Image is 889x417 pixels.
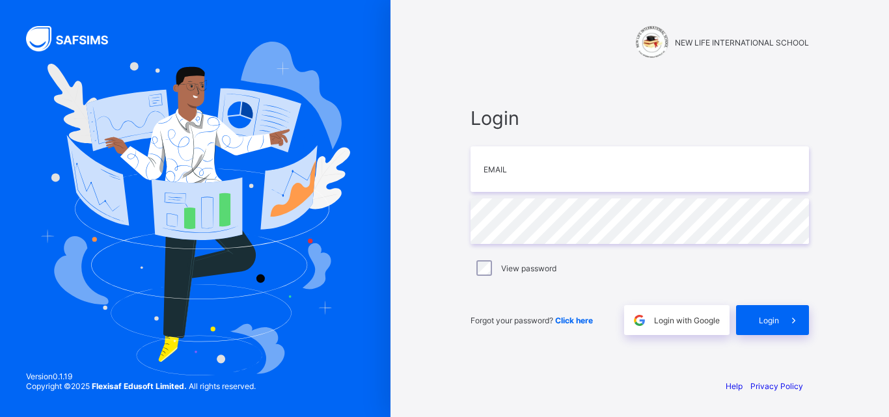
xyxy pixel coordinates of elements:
span: NEW LIFE INTERNATIONAL SCHOOL [675,38,809,47]
a: Click here [555,316,593,325]
strong: Flexisaf Edusoft Limited. [92,381,187,391]
img: Hero Image [40,42,350,375]
span: Version 0.1.19 [26,371,256,381]
span: Login [471,107,809,129]
label: View password [501,263,556,273]
img: google.396cfc9801f0270233282035f929180a.svg [632,313,647,328]
a: Privacy Policy [750,381,803,391]
span: Login [759,316,779,325]
span: Login with Google [654,316,720,325]
span: Forgot your password? [471,316,593,325]
img: SAFSIMS Logo [26,26,124,51]
span: Copyright © 2025 All rights reserved. [26,381,256,391]
a: Help [726,381,743,391]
